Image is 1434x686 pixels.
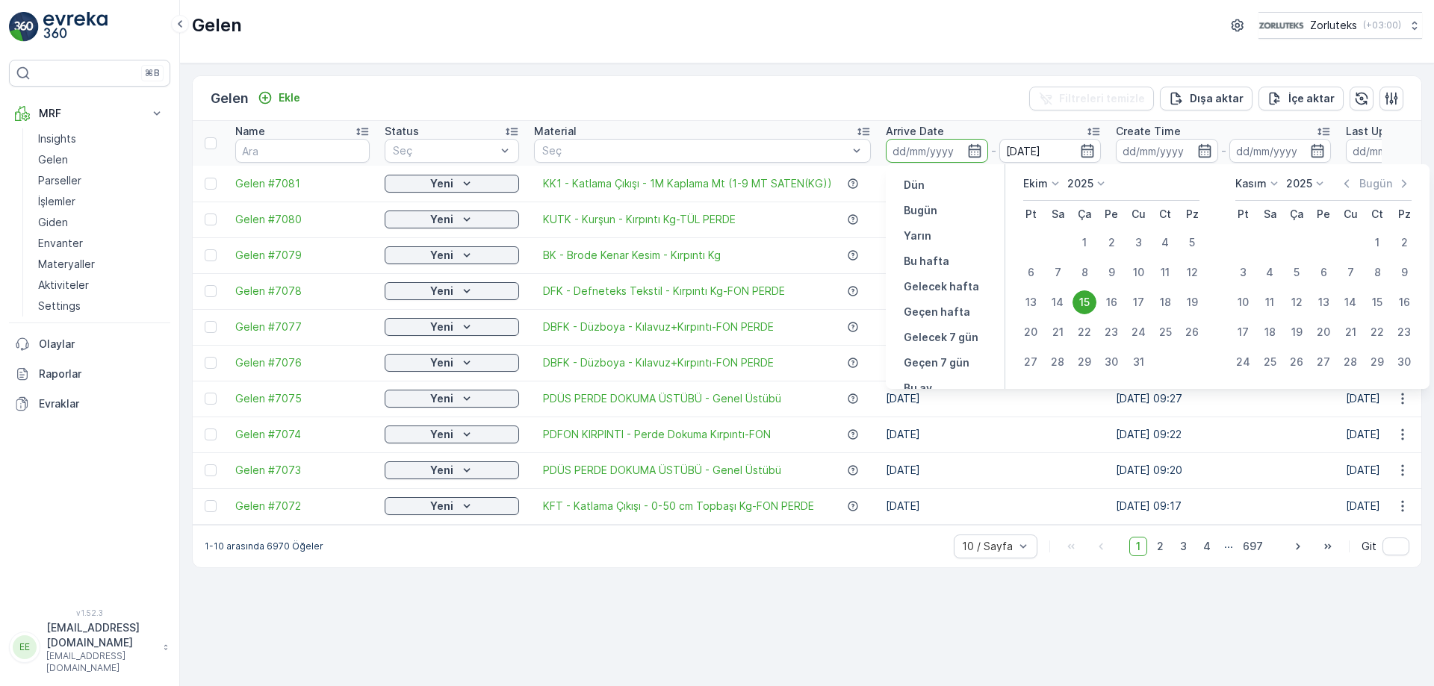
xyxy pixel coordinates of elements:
div: 8 [1365,261,1389,284]
a: Aktiviteler [32,275,170,296]
div: 23 [1392,320,1416,344]
p: [EMAIL_ADDRESS][DOMAIN_NAME] [46,620,155,650]
th: Salı [1256,201,1283,228]
span: Gelen #7079 [235,248,370,263]
a: DFK - Defneteks Tekstil - Kırpıntı Kg-FON PERDE [543,284,785,299]
th: Pazar [1179,201,1205,228]
td: [DATE] [878,309,1108,345]
button: Bu hafta [898,252,955,270]
p: Settings [38,299,81,314]
div: 14 [1046,290,1070,314]
th: Çarşamba [1071,201,1098,228]
div: 17 [1126,290,1150,314]
span: 3 [1173,537,1194,556]
span: Son Ağırlık : [13,343,75,356]
span: Gelen #7080 [235,212,370,227]
button: Yeni [385,318,519,336]
div: 26 [1180,320,1204,344]
div: 7 [1046,261,1070,284]
div: 20 [1312,320,1335,344]
div: Toggle Row Selected [205,464,217,476]
a: Envanter [32,233,170,254]
div: 26 [1285,350,1309,374]
div: 5 [1180,231,1204,255]
p: Yeni [430,427,453,442]
td: [DATE] 09:27 [1108,381,1338,417]
p: Kasım [1235,176,1267,191]
span: Gelen #7074 [235,427,370,442]
p: Yeni [430,248,453,263]
span: v 1.52.3 [9,608,170,617]
div: 18 [1258,320,1282,344]
div: 19 [1180,290,1204,314]
td: [DATE] [878,273,1108,309]
td: [DATE] [878,417,1108,452]
p: Yarın [904,228,931,243]
div: 28 [1046,350,1070,374]
div: 22 [1073,320,1096,344]
th: Cumartesi [1364,201,1391,228]
a: Gelen #7072 [235,499,370,514]
span: DBFK - Düzboya - Kılavuz+Kırpıntı-FON PERDE [543,355,774,370]
th: Pazartesi [1017,201,1044,228]
a: Giden [32,212,170,233]
button: Bugün [898,202,943,219]
button: EE[EMAIL_ADDRESS][DOMAIN_NAME][EMAIL_ADDRESS][DOMAIN_NAME] [9,620,170,674]
div: 10 [1126,261,1150,284]
div: 29 [1365,350,1389,374]
p: MRF [39,106,140,121]
div: 9 [1099,261,1123,284]
div: 6 [1019,261,1043,284]
p: Bugün [1359,176,1392,191]
button: Dün [898,176,931,194]
p: Gelen [38,152,68,167]
p: Insights [38,131,76,146]
div: 21 [1338,320,1362,344]
button: Filtreleri temizle [1029,87,1154,110]
div: 14 [1338,290,1362,314]
a: DBFK - Düzboya - Kılavuz+Kırpıntı-FON PERDE [543,319,774,334]
p: İçe aktar [1288,91,1335,106]
div: 7 [1338,261,1362,284]
span: Gelen #7075 [235,391,370,406]
div: 9 [1392,261,1416,284]
span: 4.1 kg [75,343,105,356]
th: Perşembe [1310,201,1337,228]
div: 12 [1180,261,1204,284]
div: 15 [1073,290,1096,314]
p: Yeni [430,463,453,478]
img: logo [9,12,39,42]
a: Gelen #7077 [235,319,370,334]
a: KK1 - Katlama Çıkışı - 1M Kaplama Mt (1-9 MT SATEN(KG)) [543,176,832,191]
td: [DATE] [878,381,1108,417]
div: 4 [1153,231,1177,255]
div: Toggle Row Selected [205,357,217,369]
a: Gelen #7078 [235,284,370,299]
p: ⌘B [145,67,160,79]
div: 12 [1285,290,1309,314]
a: Gelen #7076 [235,355,370,370]
a: PDÜS PERDE DOKUMA ÜSTÜBÜ - Genel Üstübü [543,463,781,478]
p: Name [235,124,265,139]
button: Yeni [385,497,519,515]
div: 10 [1231,290,1255,314]
p: Envanter [38,236,83,251]
button: Bu ay [898,379,938,397]
div: 3 [1126,231,1150,255]
div: 17 [1231,320,1255,344]
span: Gelen #7080 [49,245,117,258]
input: dd/mm/yyyy [1116,139,1218,163]
button: Yeni [385,282,519,300]
th: Cuma [1337,201,1364,228]
th: Pazar [1391,201,1418,228]
div: 1 [1073,231,1096,255]
a: BK - Brode Kenar Kesim - Kırpıntı Kg [543,248,721,263]
p: [EMAIL_ADDRESS][DOMAIN_NAME] [46,650,155,674]
span: Malzeme Türü : [13,294,94,307]
span: 0 kg [69,319,92,331]
span: Net Tutar : [13,319,69,331]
